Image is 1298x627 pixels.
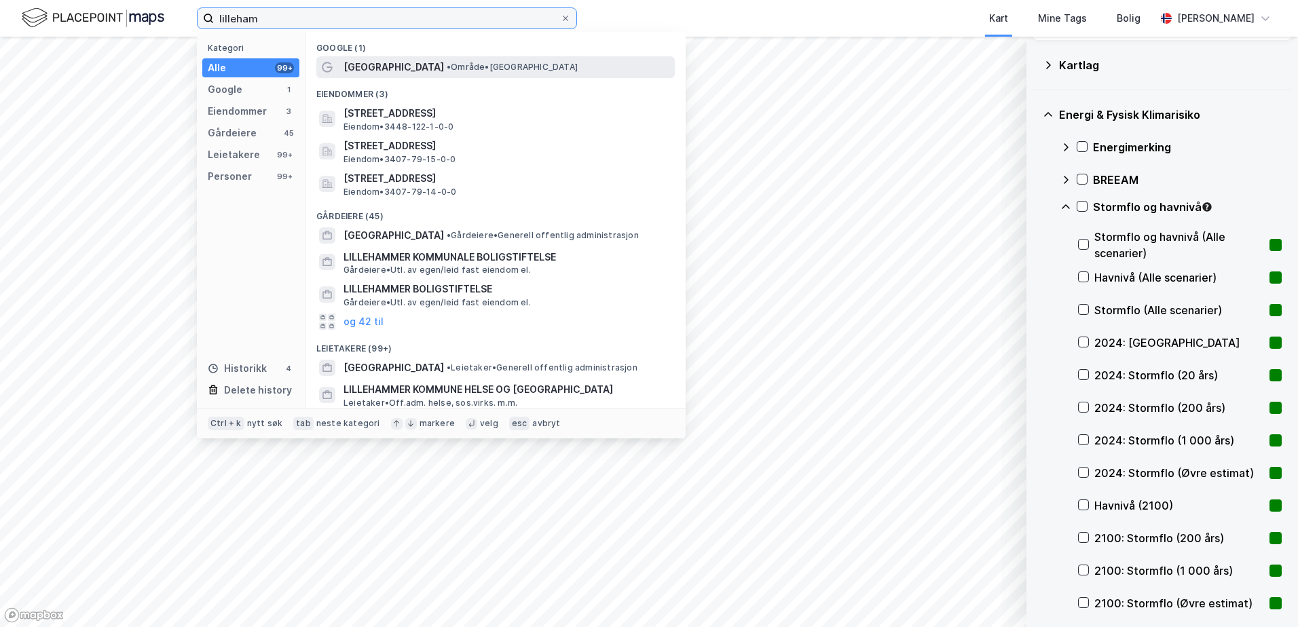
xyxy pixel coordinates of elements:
[447,362,451,373] span: •
[283,128,294,138] div: 45
[1094,302,1264,318] div: Stormflo (Alle scenarier)
[1094,497,1264,514] div: Havnivå (2100)
[305,332,686,357] div: Leietakere (99+)
[1094,432,1264,449] div: 2024: Stormflo (1 000 års)
[1094,595,1264,611] div: 2100: Stormflo (Øvre estimat)
[1094,229,1264,261] div: Stormflo og havnivå (Alle scenarier)
[305,78,686,102] div: Eiendommer (3)
[1094,530,1264,546] div: 2100: Stormflo (200 års)
[344,154,456,165] span: Eiendom • 3407-79-15-0-0
[208,125,257,141] div: Gårdeiere
[447,230,639,241] span: Gårdeiere • Generell offentlig administrasjon
[1094,400,1264,416] div: 2024: Stormflo (200 års)
[208,360,267,377] div: Historikk
[1093,199,1282,215] div: Stormflo og havnivå
[1038,10,1087,26] div: Mine Tags
[344,265,531,275] span: Gårdeiere • Utl. av egen/leid fast eiendom el.
[344,138,669,154] span: [STREET_ADDRESS]
[1094,269,1264,286] div: Havnivå (Alle scenarier)
[344,313,384,330] button: og 42 til
[208,60,226,76] div: Alle
[344,281,669,297] span: LILLEHAMMER BOLIGSTIFTELSE
[208,147,260,163] div: Leietakere
[305,32,686,56] div: Google (1)
[480,418,498,429] div: velg
[344,249,669,265] span: LILLEHAMMER KOMMUNALE BOLIGSTIFTELSE
[447,362,637,373] span: Leietaker • Generell offentlig administrasjon
[1094,465,1264,481] div: 2024: Stormflo (Øvre estimat)
[344,121,453,132] span: Eiendom • 3448-122-1-0-0
[420,418,455,429] div: markere
[208,43,299,53] div: Kategori
[344,105,669,121] span: [STREET_ADDRESS]
[208,168,252,185] div: Personer
[344,187,456,197] span: Eiendom • 3407-79-14-0-0
[22,6,164,30] img: logo.f888ab2527a4732fd821a326f86c7f29.svg
[344,381,669,398] span: LILLEHAMMER KOMMUNE HELSE OG [GEOGRAPHIC_DATA]
[283,84,294,95] div: 1
[305,200,686,225] div: Gårdeiere (45)
[293,417,314,430] div: tab
[447,62,451,72] span: •
[344,360,444,376] span: [GEOGRAPHIC_DATA]
[208,81,242,98] div: Google
[447,230,451,240] span: •
[1094,367,1264,383] div: 2024: Stormflo (20 års)
[208,417,244,430] div: Ctrl + k
[1059,57,1282,73] div: Kartlag
[344,227,444,244] span: [GEOGRAPHIC_DATA]
[1093,172,1282,188] div: BREEAM
[344,297,531,308] span: Gårdeiere • Utl. av egen/leid fast eiendom el.
[1094,335,1264,351] div: 2024: [GEOGRAPHIC_DATA]
[1230,562,1298,627] iframe: Chat Widget
[344,170,669,187] span: [STREET_ADDRESS]
[4,607,64,623] a: Mapbox homepage
[1094,563,1264,579] div: 2100: Stormflo (1 000 års)
[1093,139,1282,155] div: Energimerking
[283,106,294,117] div: 3
[344,59,444,75] span: [GEOGRAPHIC_DATA]
[344,398,517,408] span: Leietaker • Off.adm. helse, sos.virks. m.m.
[283,363,294,374] div: 4
[1059,107,1282,123] div: Energi & Fysisk Klimarisiko
[275,62,294,73] div: 99+
[224,382,292,398] div: Delete history
[208,103,267,119] div: Eiendommer
[1117,10,1141,26] div: Bolig
[447,62,578,73] span: Område • [GEOGRAPHIC_DATA]
[989,10,1008,26] div: Kart
[1177,10,1255,26] div: [PERSON_NAME]
[275,149,294,160] div: 99+
[316,418,380,429] div: neste kategori
[247,418,283,429] div: nytt søk
[214,8,560,28] input: Søk på adresse, matrikkel, gårdeiere, leietakere eller personer
[1201,201,1213,213] div: Tooltip anchor
[509,417,530,430] div: esc
[532,418,560,429] div: avbryt
[275,171,294,182] div: 99+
